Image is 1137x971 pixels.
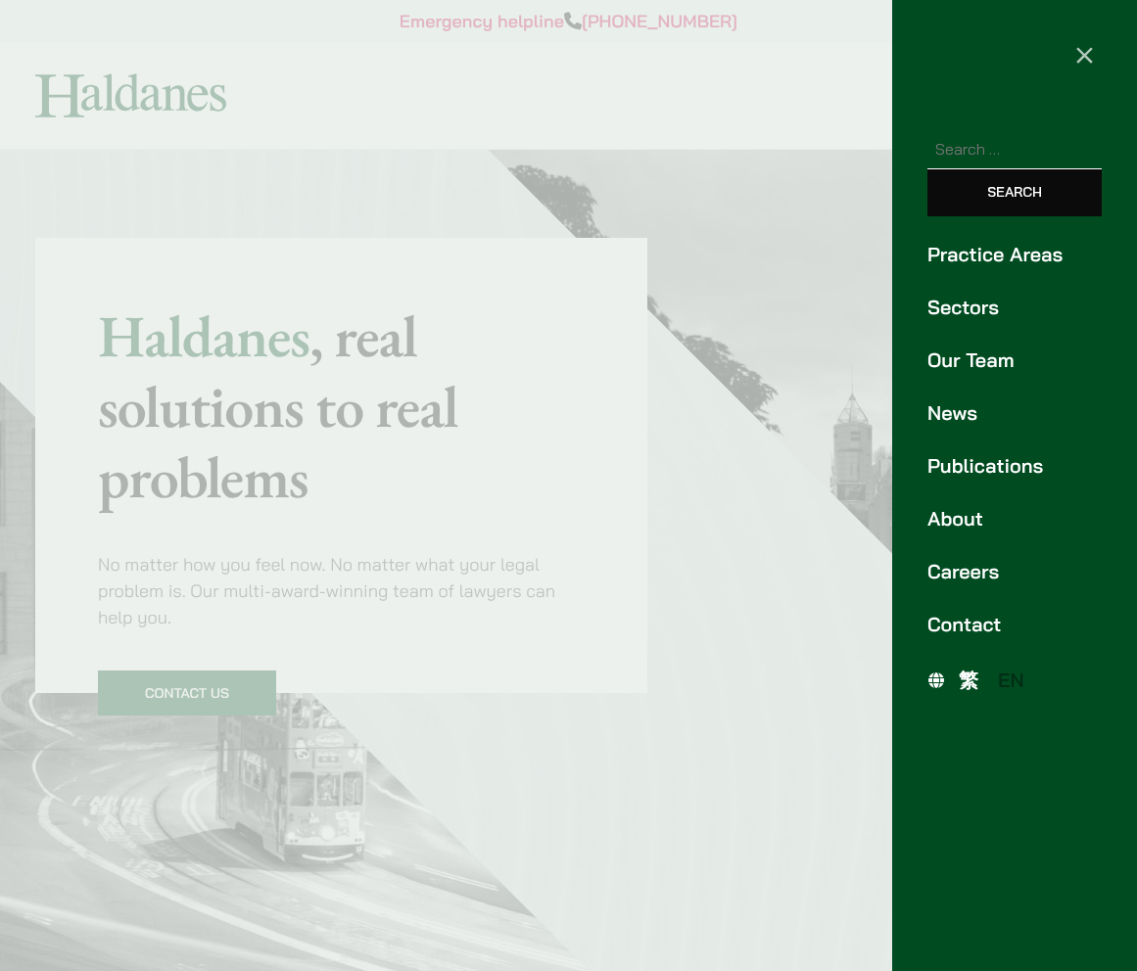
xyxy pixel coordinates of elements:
[927,169,1102,216] input: Search
[988,664,1034,696] a: EN
[927,293,1102,322] a: Sectors
[959,668,978,692] span: 繁
[927,557,1102,586] a: Careers
[927,398,1102,428] a: News
[949,664,988,696] a: 繁
[927,346,1102,375] a: Our Team
[927,610,1102,639] a: Contact
[927,129,1102,169] input: Search for:
[1074,33,1095,72] span: ×
[927,451,1102,481] a: Publications
[998,668,1024,692] span: EN
[927,240,1102,269] a: Practice Areas
[927,504,1102,533] a: About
